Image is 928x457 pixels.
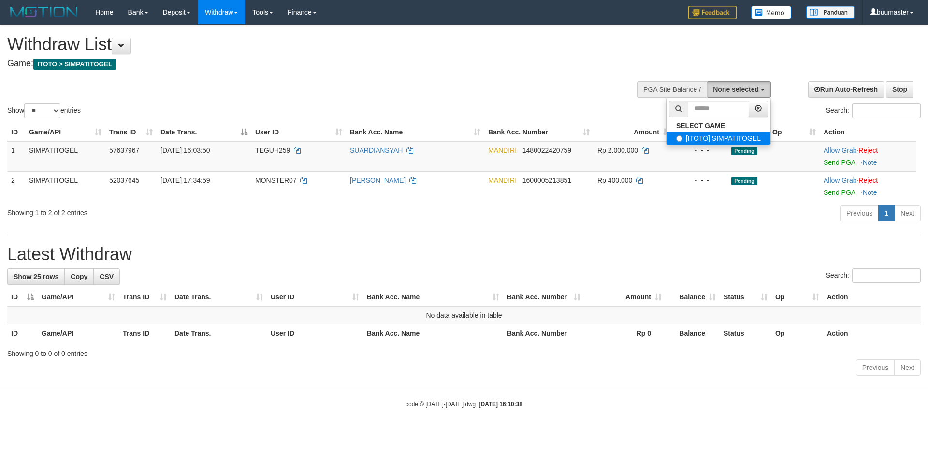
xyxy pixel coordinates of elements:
span: Pending [731,147,757,155]
a: 1 [878,205,895,221]
a: Allow Grab [824,147,856,154]
span: TEGUH259 [255,147,290,154]
th: User ID: activate to sort column ascending [267,288,363,306]
th: User ID [267,324,363,342]
a: Send PGA [824,189,855,196]
a: Allow Grab [824,177,856,184]
a: SUARDIANSYAH [350,147,403,154]
th: Amount: activate to sort column ascending [584,288,666,306]
th: User ID: activate to sort column ascending [251,123,346,141]
input: Search: [852,268,921,283]
a: Note [863,159,877,166]
th: Op: activate to sort column ascending [768,123,820,141]
th: Action [823,288,921,306]
a: Reject [858,177,878,184]
th: Bank Acc. Name [363,324,503,342]
div: PGA Site Balance / [637,81,707,98]
strong: [DATE] 16:10:38 [479,401,522,408]
td: No data available in table [7,306,921,324]
img: Feedback.jpg [688,6,737,19]
th: Bank Acc. Number: activate to sort column ascending [503,288,584,306]
a: Next [894,359,921,376]
td: 1 [7,141,25,172]
span: Copy 1600005213851 to clipboard [522,177,571,184]
span: Copy [71,273,87,280]
th: Bank Acc. Name: activate to sort column ascending [363,288,503,306]
b: SELECT GAME [676,122,725,130]
td: · [820,141,916,172]
span: [DATE] 16:03:50 [160,147,210,154]
th: Status: activate to sort column ascending [720,288,771,306]
span: Rp 400.000 [597,177,632,184]
th: Bank Acc. Number: activate to sort column ascending [484,123,594,141]
div: Showing 0 to 0 of 0 entries [7,345,921,358]
th: Op [771,324,823,342]
th: Date Trans.: activate to sort column descending [157,123,251,141]
label: Show entries [7,103,81,118]
th: ID [7,324,38,342]
th: Amount: activate to sort column ascending [594,123,674,141]
label: Search: [826,103,921,118]
h1: Latest Withdraw [7,245,921,264]
a: CSV [93,268,120,285]
a: Previous [840,205,879,221]
th: Action [823,324,921,342]
span: [DATE] 17:34:59 [160,177,210,184]
img: Button%20Memo.svg [751,6,792,19]
a: [PERSON_NAME] [350,177,406,184]
th: Status [720,324,771,342]
th: Bank Acc. Name: activate to sort column ascending [346,123,484,141]
img: MOTION_logo.png [7,5,81,19]
span: MANDIRI [488,177,517,184]
span: Rp 2.000.000 [597,147,638,154]
a: Previous [856,359,895,376]
small: code © [DATE]-[DATE] dwg | [406,401,522,408]
span: 52037645 [109,177,139,184]
th: Game/API: activate to sort column ascending [38,288,119,306]
a: Run Auto-Refresh [808,81,884,98]
th: Rp 0 [584,324,666,342]
span: None selected [713,86,759,93]
h1: Withdraw List [7,35,609,54]
span: MANDIRI [488,147,517,154]
span: Pending [731,177,757,185]
div: - - - [678,176,724,185]
button: None selected [707,81,771,98]
a: Copy [64,268,94,285]
span: MONSTER07 [255,177,297,184]
th: Trans ID: activate to sort column ascending [105,123,157,141]
a: Stop [886,81,913,98]
td: SIMPATITOGEL [25,171,105,201]
a: Note [863,189,877,196]
td: 2 [7,171,25,201]
th: Date Trans.: activate to sort column ascending [171,288,267,306]
th: ID [7,123,25,141]
h4: Game: [7,59,609,69]
th: ID: activate to sort column descending [7,288,38,306]
span: Show 25 rows [14,273,58,280]
input: Search: [852,103,921,118]
span: · [824,147,858,154]
a: Send PGA [824,159,855,166]
a: Show 25 rows [7,268,65,285]
span: Copy 1480022420759 to clipboard [522,147,571,154]
a: Next [894,205,921,221]
th: Op: activate to sort column ascending [771,288,823,306]
span: CSV [100,273,114,280]
a: Reject [858,147,878,154]
th: Bank Acc. Number [503,324,584,342]
input: [ITOTO] SIMPATITOGEL [676,135,682,142]
span: · [824,177,858,184]
th: Trans ID: activate to sort column ascending [119,288,171,306]
th: Game/API [38,324,119,342]
label: Search: [826,268,921,283]
th: Date Trans. [171,324,267,342]
span: 57637967 [109,147,139,154]
label: [ITOTO] SIMPATITOGEL [667,132,770,145]
td: SIMPATITOGEL [25,141,105,172]
th: Balance: activate to sort column ascending [666,288,720,306]
select: Showentries [24,103,60,118]
div: Showing 1 to 2 of 2 entries [7,204,379,218]
div: - - - [678,146,724,155]
span: ITOTO > SIMPATITOGEL [33,59,116,70]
